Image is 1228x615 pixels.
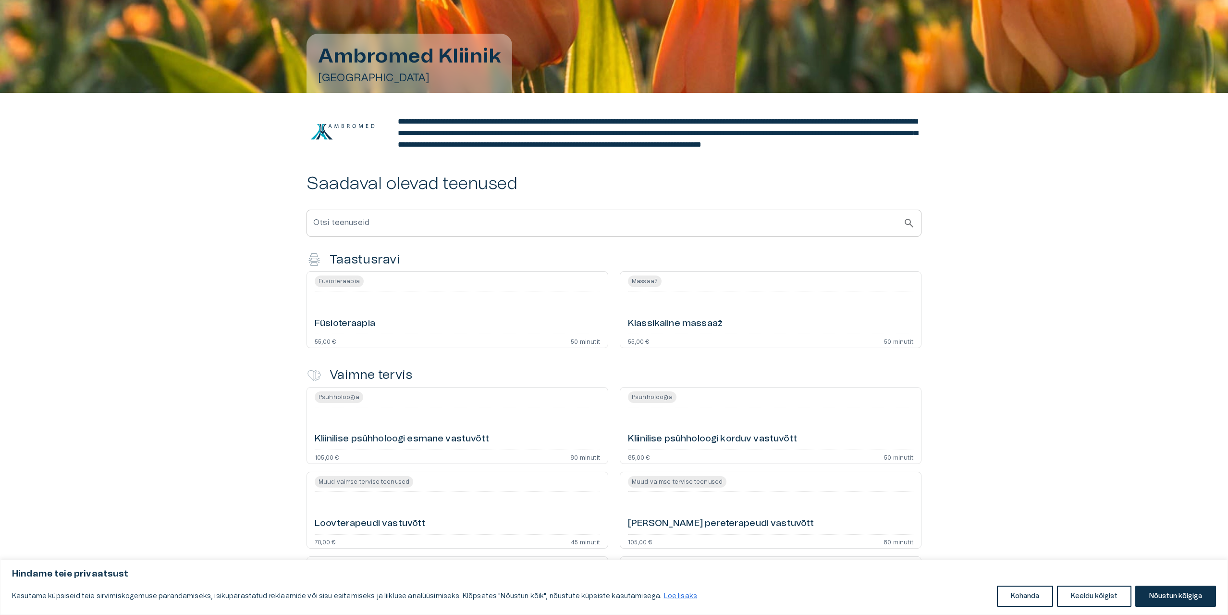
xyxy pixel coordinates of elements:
[884,338,913,344] p: 50 minutit
[315,454,339,460] p: 105,00 €
[628,539,652,544] p: 105,00 €
[1135,586,1216,607] button: Nõustun kõigiga
[307,271,608,348] a: Navigate to Füsioteraapia
[884,539,913,544] p: 80 minutit
[315,277,364,286] span: Füsioteraapia
[628,454,650,460] p: 85,00 €
[307,174,921,194] h2: Saadaval olevad teenused
[628,338,649,344] p: 55,00 €
[903,217,915,229] span: search
[628,277,662,286] span: Massaaž
[570,454,600,460] p: 80 minutit
[315,477,413,486] span: Muud vaimse tervise teenused
[318,45,501,67] h1: Ambromed Kliinik
[315,338,336,344] p: 55,00 €
[330,367,412,383] h4: Vaimne tervis
[315,517,425,530] h6: Loovterapeudi vastuvõtt
[628,317,723,330] h6: Klassikaline massaaž
[330,252,400,267] h4: Taastusravi
[571,338,600,344] p: 50 minutit
[12,590,698,602] p: Kasutame küpsiseid teie sirvimiskogemuse parandamiseks, isikupärastatud reklaamide või sisu esita...
[620,472,921,549] a: Navigate to Paari- ja pereterapeudi vastuvõtt
[315,433,489,446] h6: Kliinilise psühholoogi esmane vastuvõtt
[307,472,608,549] a: Navigate to Loovterapeudi vastuvõtt
[307,117,379,146] img: Ambromed Kliinik logo
[1057,586,1131,607] button: Keeldu kõigist
[398,116,921,151] div: editable markdown
[628,433,797,446] h6: Kliinilise psühholoogi korduv vastuvõtt
[49,8,63,15] span: Help
[315,393,363,402] span: Psühholoogia
[12,568,1216,580] p: Hindame teie privaatsust
[997,586,1053,607] button: Kohanda
[628,393,676,402] span: Psühholoogia
[663,592,698,600] a: Loe lisaks
[315,317,375,330] h6: Füsioteraapia
[571,539,600,544] p: 45 minutit
[628,517,814,530] h6: [PERSON_NAME] pereterapeudi vastuvõtt
[884,454,913,460] p: 50 minutit
[307,387,608,464] a: Navigate to Kliinilise psühholoogi esmane vastuvõtt
[315,539,335,544] p: 70,00 €
[318,71,501,85] h5: [GEOGRAPHIC_DATA]
[620,387,921,464] a: Navigate to Kliinilise psühholoogi korduv vastuvõtt
[620,271,921,348] a: Navigate to Klassikaline massaaž
[628,477,726,486] span: Muud vaimse tervise teenused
